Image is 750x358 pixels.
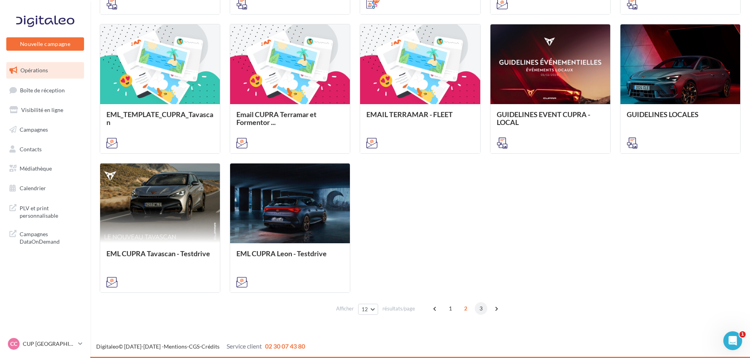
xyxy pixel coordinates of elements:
[20,185,46,191] span: Calendrier
[21,106,63,113] span: Visibilité en ligne
[459,302,472,315] span: 2
[96,343,119,350] a: Digitaleo
[382,305,415,312] span: résultats/page
[362,306,368,312] span: 12
[5,62,86,79] a: Opérations
[6,336,84,351] a: CC CUP [GEOGRAPHIC_DATA]
[5,102,86,118] a: Visibilité en ligne
[23,340,75,348] p: CUP [GEOGRAPHIC_DATA]
[627,110,699,119] span: GUIDELINES LOCALES
[723,331,742,350] iframe: Intercom live chat
[336,305,354,312] span: Afficher
[106,249,210,258] span: EML CUPRA Tavascan - Testdrive
[739,331,746,338] span: 1
[366,110,453,119] span: EMAIL TERRAMAR - FLEET
[444,302,457,315] span: 1
[20,165,52,172] span: Médiathèque
[20,229,81,246] span: Campagnes DataOnDemand
[5,82,86,99] a: Boîte de réception
[5,160,86,177] a: Médiathèque
[5,141,86,158] a: Contacts
[20,126,48,133] span: Campagnes
[227,342,262,350] span: Service client
[20,67,48,73] span: Opérations
[265,342,305,350] span: 02 30 07 43 80
[106,110,213,127] span: EML_TEMPLATE_CUPRA_Tavascan
[5,200,86,223] a: PLV et print personnalisable
[475,302,487,315] span: 3
[6,37,84,51] button: Nouvelle campagne
[5,121,86,138] a: Campagnes
[20,86,65,93] span: Boîte de réception
[20,203,81,220] span: PLV et print personnalisable
[20,145,42,152] span: Contacts
[5,180,86,196] a: Calendrier
[189,343,199,350] a: CGS
[236,110,316,127] span: Email CUPRA Terramar et Formentor ...
[497,110,590,127] span: GUIDELINES EVENT CUPRA - LOCAL
[10,340,17,348] span: CC
[358,304,378,315] button: 12
[5,226,86,249] a: Campagnes DataOnDemand
[164,343,187,350] a: Mentions
[236,249,327,258] span: EML CUPRA Leon - Testdrive
[96,343,305,350] span: © [DATE]-[DATE] - - -
[201,343,220,350] a: Crédits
